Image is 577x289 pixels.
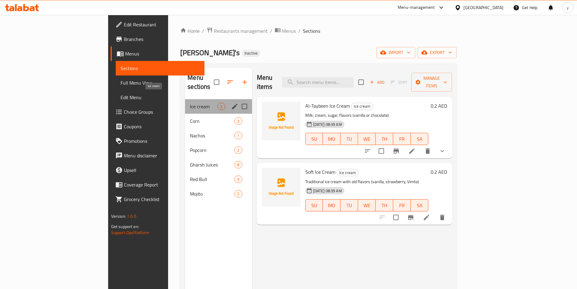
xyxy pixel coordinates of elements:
span: Select section [355,76,367,89]
span: Edit Menu [121,94,200,101]
button: Manage items [411,73,452,92]
span: TU [343,135,356,143]
span: 8 [235,162,242,168]
span: 2 [235,147,242,153]
div: items [234,190,242,197]
button: sort-choices [360,144,375,158]
a: Coupons [111,119,204,134]
span: Mojito [190,190,234,197]
div: items [217,103,225,110]
span: Inactive [242,51,260,56]
span: Coupons [124,123,200,130]
span: Restaurants management [214,27,268,35]
span: Gharsh Juices [190,161,234,168]
span: Version: [111,212,126,220]
div: items [234,161,242,168]
a: Sections [116,61,204,76]
a: Choice Groups [111,105,204,119]
button: FR [393,199,411,211]
button: TH [376,199,393,211]
span: Menus [125,50,200,57]
span: Coverage Report [124,181,200,188]
span: Popcorn [190,146,234,154]
li: / [270,27,272,35]
span: Select section first [387,78,411,87]
button: import [376,47,415,58]
div: Ice cream [351,103,373,110]
span: Soft Ice Cream [305,167,335,176]
h2: Menu items [257,73,275,91]
button: show more [435,144,449,158]
span: TH [378,135,391,143]
img: Soft Ice Cream [262,168,300,207]
span: Ice cream [190,103,217,110]
span: [PERSON_NAME]'s [180,46,240,59]
div: items [234,117,242,125]
span: WE [360,201,373,210]
a: Support.OpsPlatform [111,229,150,237]
div: Ice cream [337,169,359,176]
a: Upsell [111,163,204,177]
span: FR [396,135,408,143]
a: Grocery Checklist [111,192,204,207]
span: y [567,4,569,11]
button: TU [340,199,358,211]
span: Manage items [416,75,447,90]
svg: Show Choices [439,147,446,155]
button: Branch-specific-item [403,210,418,225]
p: Traditional ice cream with old flavors (vanilla, strawberry, Vimto) [305,178,429,186]
div: Nachos1 [185,128,252,143]
nav: Menu sections [185,97,252,203]
span: Edit Restaurant [124,21,200,28]
span: Al-Taybeen Ice Cream [305,101,350,110]
span: Sort sections [223,75,237,89]
a: Full Menu View [116,76,204,90]
button: WE [358,133,376,145]
button: delete [435,210,449,225]
span: MO [325,135,338,143]
button: Add section [237,75,252,89]
span: MO [325,201,338,210]
div: Corn3 [185,114,252,128]
h6: 0.2 AED [431,168,447,176]
span: SA [413,135,426,143]
h6: 0.2 AED [431,102,447,110]
span: Grocery Checklist [124,196,200,203]
button: WE [358,199,376,211]
span: Sections [303,27,320,35]
span: Choice Groups [124,108,200,116]
button: SU [305,133,323,145]
div: items [234,176,242,183]
div: Red Bull [190,176,234,183]
input: search [282,77,353,88]
button: SA [411,199,428,211]
span: FR [396,201,408,210]
span: 3 [235,118,242,124]
div: Inactive [242,50,260,57]
div: Gharsh Juices8 [185,157,252,172]
span: Nachos [190,132,234,139]
span: TU [343,201,356,210]
a: Menu disclaimer [111,148,204,163]
a: Edit Menu [116,90,204,105]
span: WE [360,135,373,143]
span: TH [378,201,391,210]
button: SU [305,199,323,211]
span: Select to update [375,145,388,157]
p: Milk, cream, sugar, flavors (vanilla or chocolate) [305,112,429,119]
span: 1.0.0 [127,212,136,220]
a: Edit Restaurant [111,17,204,32]
span: Corn [190,117,234,125]
a: Menus [111,46,204,61]
span: [DATE] 08:39 AM [311,188,344,194]
span: Menu disclaimer [124,152,200,159]
div: Mojito5 [185,187,252,201]
button: MO [323,133,340,145]
span: Ice cream [337,169,358,176]
nav: breadcrumb [180,27,457,35]
button: MO [323,199,340,211]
